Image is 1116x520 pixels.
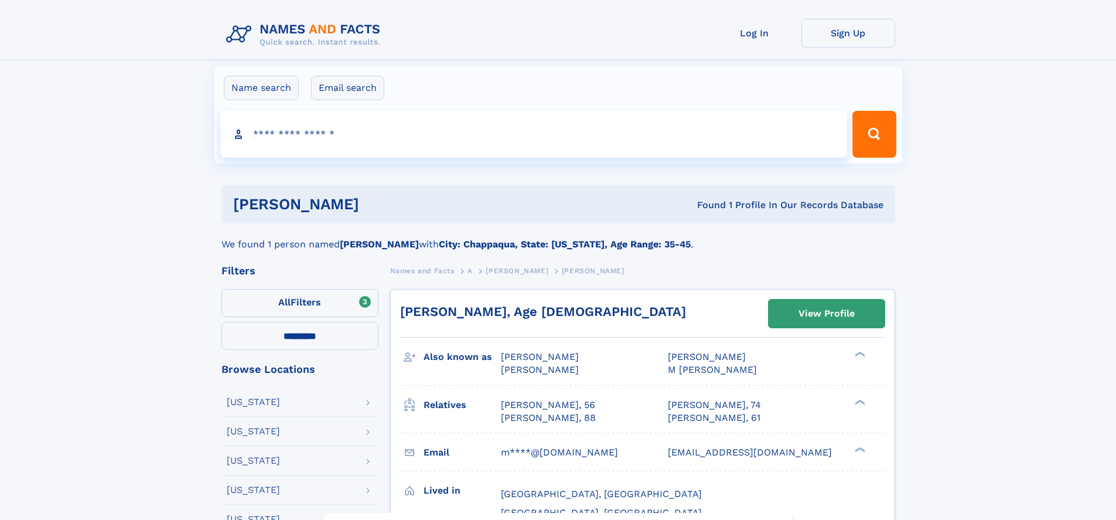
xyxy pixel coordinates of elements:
[221,19,390,50] img: Logo Names and Facts
[501,364,579,375] span: [PERSON_NAME]
[400,304,686,319] a: [PERSON_NAME], Age [DEMOGRAPHIC_DATA]
[501,488,702,499] span: [GEOGRAPHIC_DATA], [GEOGRAPHIC_DATA]
[233,197,528,212] h1: [PERSON_NAME]
[501,412,596,424] a: [PERSON_NAME], 88
[424,481,501,501] h3: Lived in
[486,267,548,275] span: [PERSON_NAME]
[221,266,378,276] div: Filters
[708,19,801,47] a: Log In
[424,395,501,415] h3: Relatives
[486,263,548,278] a: [PERSON_NAME]
[467,263,473,278] a: A
[224,76,299,100] label: Name search
[439,239,691,250] b: City: Chappaqua, State: [US_STATE], Age Range: 35-45
[501,351,579,362] span: [PERSON_NAME]
[668,351,746,362] span: [PERSON_NAME]
[668,364,757,375] span: M [PERSON_NAME]
[227,485,280,495] div: [US_STATE]
[852,351,866,358] div: ❯
[668,447,832,458] span: [EMAIL_ADDRESS][DOMAIN_NAME]
[852,446,866,453] div: ❯
[801,19,895,47] a: Sign Up
[340,239,419,250] b: [PERSON_NAME]
[668,412,760,424] a: [PERSON_NAME], 61
[769,300,885,328] a: View Profile
[501,507,702,518] span: [GEOGRAPHIC_DATA], [GEOGRAPHIC_DATA]
[278,297,291,308] span: All
[390,263,455,278] a: Names and Facts
[424,347,501,367] h3: Also known as
[798,300,855,327] div: View Profile
[424,443,501,463] h3: Email
[467,267,473,275] span: A
[227,397,280,407] div: [US_STATE]
[562,267,624,275] span: [PERSON_NAME]
[852,111,896,158] button: Search Button
[227,427,280,436] div: [US_STATE]
[221,223,895,251] div: We found 1 person named with .
[852,398,866,406] div: ❯
[221,289,378,317] label: Filters
[501,399,595,412] a: [PERSON_NAME], 56
[668,399,761,412] a: [PERSON_NAME], 74
[221,364,378,375] div: Browse Locations
[311,76,384,100] label: Email search
[227,456,280,465] div: [US_STATE]
[528,199,883,212] div: Found 1 Profile In Our Records Database
[220,111,848,158] input: search input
